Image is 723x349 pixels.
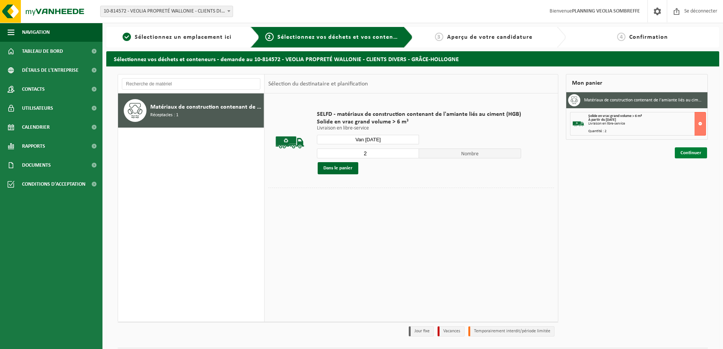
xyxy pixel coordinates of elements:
[22,144,45,149] font: Rapports
[22,182,85,187] font: Conditions d'acceptation
[572,8,640,14] font: PLANNING VEOLIA SOMBREFFE
[277,34,406,40] font: Sélectionnez vos déchets et vos conteneurs
[680,150,701,155] font: Continuer
[268,34,271,40] font: 2
[620,34,623,40] font: 4
[268,81,368,87] font: Sélection du destinataire et planification
[22,163,51,168] font: Documents
[22,68,79,73] font: Détails de l'entreprise
[461,151,479,157] font: Nombre
[22,30,50,35] font: Navigation
[114,57,459,63] font: Sélectionnez vos déchets et conteneurs - demande au 10-814572 - VEOLIA PROPRETÉ WALLONIE - CLIENT...
[588,114,642,118] font: Solide en vrac grand volume > 6 m³
[414,329,430,333] font: Jour fixe
[684,8,717,14] font: Se déconnecter
[584,98,715,103] font: Matériaux de construction contenant de l'amiante liés au ciment (liés)
[588,129,606,133] font: Quantité : 2
[22,49,63,54] font: Tableau de bord
[317,135,419,144] input: Sélectionnez la date
[135,34,232,40] font: Sélectionnez un emplacement ici
[150,104,332,110] font: Matériaux de construction contenant de l'amiante liés au ciment (liés)
[437,34,441,40] font: 3
[110,33,244,42] a: 1Sélectionnez un emplacement ici
[22,125,50,130] font: Calendrier
[317,111,521,117] font: SELFD - matériaux de construction contenant de l'amiante liés au ciment (HGB)
[317,125,369,131] font: Livraison en libre-service
[100,6,233,17] span: 10-814572 - VEOLIA PROPRETÉ WALLONIE - CLIENTS DIVERS - GRÂCE-HOLLOGNE
[629,34,668,40] font: Confirmation
[318,162,358,174] button: Dans le panier
[474,329,550,333] font: Temporairement interdit/période limitée
[550,8,572,14] font: Bienvenue
[104,8,277,14] font: 10-814572 - VEOLIA PROPRETÉ WALLONIE - CLIENTS DIVERS - GRÂCE-HOLLOGNE
[443,329,460,333] font: Vacances
[101,6,233,17] span: 10-814572 - VEOLIA PROPRETÉ WALLONIE - CLIENTS DIVERS - GRÂCE-HOLLOGNE
[125,34,129,40] font: 1
[572,80,602,86] font: Mon panier
[22,106,53,111] font: Utilisateurs
[588,118,616,122] font: À partir du [DATE]
[150,113,178,117] font: Réceptacles : 1
[22,87,45,92] font: Contacts
[447,34,532,40] font: Aperçu de votre candidature
[122,78,260,90] input: Recherche de matériel
[317,119,408,125] font: Solide en vrac grand volume > 6 m³
[588,122,625,126] font: Livraison en libre-service
[323,166,353,171] font: Dans le panier
[118,93,264,128] button: Matériaux de construction contenant de l'amiante liés au ciment (liés) Réceptacles : 1
[675,147,707,158] a: Continuer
